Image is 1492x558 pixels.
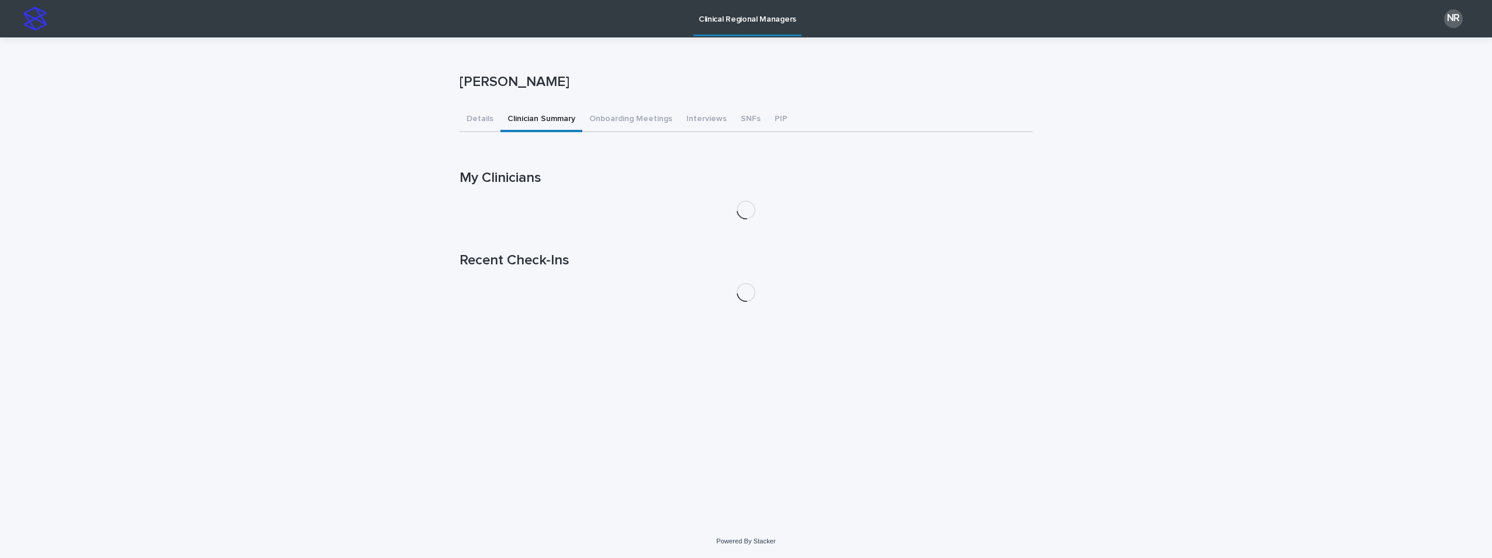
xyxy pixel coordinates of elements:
button: Details [460,108,500,132]
button: SNFs [734,108,768,132]
button: PIP [768,108,795,132]
button: Onboarding Meetings [582,108,679,132]
div: NR [1444,9,1463,28]
button: Clinician Summary [500,108,582,132]
h1: My Clinicians [460,170,1032,187]
h1: Recent Check-Ins [460,252,1032,269]
img: stacker-logo-s-only.png [23,7,47,30]
button: Interviews [679,108,734,132]
p: [PERSON_NAME] [460,74,1028,91]
a: Powered By Stacker [716,538,775,545]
